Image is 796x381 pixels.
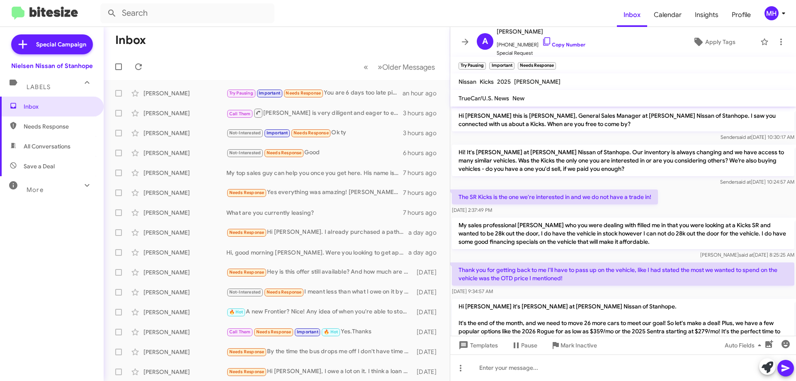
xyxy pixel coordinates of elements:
div: [PERSON_NAME] [143,248,226,257]
p: The SR Kicks is the one we're interested in and we do not have a trade in! [452,189,658,204]
div: [PERSON_NAME] [143,268,226,277]
p: My sales professional [PERSON_NAME] who you were dealing with filled me in that you were looking ... [452,218,794,249]
span: « [364,62,368,72]
div: 7 hours ago [403,169,443,177]
a: Profile [725,3,757,27]
div: By the time the bus drops me off I don't have time during the week to do anything Still looking a... [226,347,413,357]
span: Not-Interested [229,150,261,155]
h1: Inbox [115,34,146,47]
div: 3 hours ago [403,109,443,117]
div: [DATE] [413,288,443,296]
span: Auto Fields [725,338,764,353]
div: A new Frontier? Nice! Any idea of when you're able to stop in and see a few I have here? Go over ... [226,307,413,317]
span: Save a Deal [24,162,55,170]
span: All Conversations [24,142,70,150]
button: Pause [505,338,544,353]
p: Hi [PERSON_NAME] it's [PERSON_NAME] at [PERSON_NAME] Nissan of Stanhope. It's the end of the mont... [452,299,794,364]
span: Needs Response [286,90,321,96]
span: Important [267,130,288,136]
span: Needs Response [229,190,265,195]
span: Apply Tags [705,34,735,49]
small: Try Pausing [459,62,486,70]
span: Call Them [229,111,251,116]
div: Hi [PERSON_NAME], I owe a lot on it. I think a loan would be at such a high interest rate. Howeve... [226,367,413,376]
span: Mark Inactive [561,338,597,353]
span: » [378,62,382,72]
div: 7 hours ago [403,209,443,217]
span: Needs Response [229,349,265,354]
div: [DATE] [413,328,443,336]
span: Important [259,90,280,96]
div: [PERSON_NAME] [143,89,226,97]
button: MH [757,6,787,20]
span: Needs Response [267,150,302,155]
div: I meant less than what I owe on it by 8,000. [226,287,413,297]
nav: Page navigation example [359,58,440,75]
span: More [27,186,44,194]
span: Needs Response [24,122,94,131]
div: [PERSON_NAME] [143,328,226,336]
span: Older Messages [382,63,435,72]
p: Hi! It's [PERSON_NAME] at [PERSON_NAME] Nissan of Stanhope. Our inventory is always changing and ... [452,145,794,176]
div: 7 hours ago [403,189,443,197]
span: [PERSON_NAME] [DATE] 8:25:25 AM [700,252,794,258]
a: Special Campaign [11,34,93,54]
span: Not-Interested [229,130,261,136]
button: Templates [450,338,505,353]
div: [DATE] [413,308,443,316]
div: [PERSON_NAME] [143,149,226,157]
div: Hey is this offer still available? And how much are talking here [226,267,413,277]
span: said at [736,179,751,185]
div: [PERSON_NAME] is very diligent and eager to earn your business. He's definitely an asset. That be... [226,108,403,118]
span: A [482,35,488,48]
div: [PERSON_NAME] [143,129,226,137]
button: Auto Fields [718,338,771,353]
span: Not-Interested [229,289,261,295]
div: [PERSON_NAME] [143,109,226,117]
div: 6 hours ago [403,149,443,157]
div: Yes everything was amazing! [PERSON_NAME] did an awesome job making sure everything went smooth a... [226,188,403,197]
span: Templates [457,338,498,353]
div: [DATE] [413,268,443,277]
span: [PHONE_NUMBER] [497,36,585,49]
div: Yes.Thanks [226,327,413,337]
span: [PERSON_NAME] [514,78,561,85]
div: MH [764,6,779,20]
div: a day ago [408,228,443,237]
button: Mark Inactive [544,338,604,353]
span: Pause [521,338,537,353]
span: Needs Response [229,269,265,275]
span: 2025 [497,78,511,85]
span: Kicks [480,78,494,85]
span: Call Them [229,329,251,335]
input: Search [100,3,274,23]
span: Important [297,329,318,335]
span: Needs Response [267,289,302,295]
span: said at [739,252,753,258]
a: Insights [688,3,725,27]
button: Previous [359,58,373,75]
a: Calendar [647,3,688,27]
div: Nielsen Nissan of Stanhope [11,62,93,70]
span: Try Pausing [229,90,253,96]
div: Hi [PERSON_NAME]. I already purchased a pathfinder [DATE]. Is this related to that purchase? [226,228,408,237]
p: Thank you for getting back to me I'll have to pass up on the vehicle, like I had stated the most ... [452,262,794,286]
span: Special Request [497,49,585,57]
span: [DATE] 9:34:57 AM [452,288,493,294]
div: an hour ago [403,89,443,97]
span: Inbox [24,102,94,111]
a: Inbox [617,3,647,27]
div: 3 hours ago [403,129,443,137]
div: a day ago [408,248,443,257]
div: [PERSON_NAME] [143,348,226,356]
span: New [512,95,524,102]
span: Needs Response [229,369,265,374]
span: [PERSON_NAME] [497,27,585,36]
span: Sender [DATE] 10:24:57 AM [720,179,794,185]
small: Needs Response [518,62,556,70]
button: Apply Tags [671,34,756,49]
div: Ok ty [226,128,403,138]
